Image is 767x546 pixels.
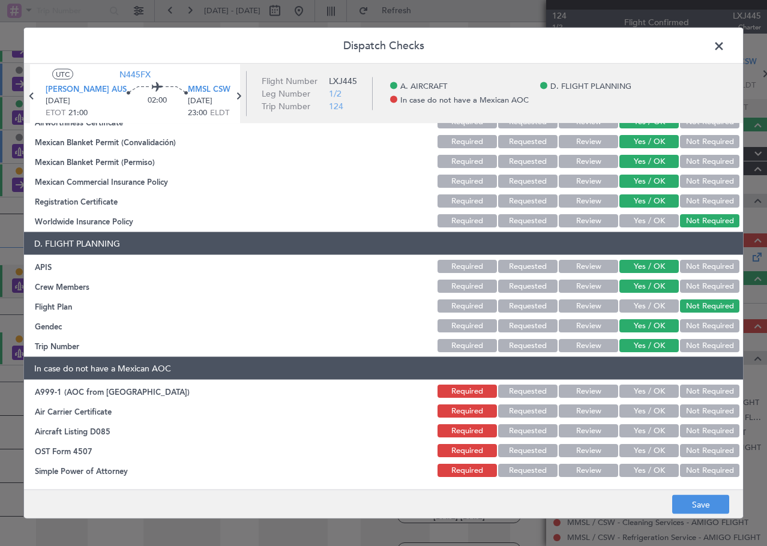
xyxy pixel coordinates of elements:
button: Not Required [680,444,739,457]
button: Not Required [680,280,739,293]
button: Review [559,194,618,208]
button: Not Required [680,260,739,273]
button: Review [559,319,618,332]
button: Not Required [680,175,739,188]
button: Requested [498,385,558,398]
button: Yes / OK [619,280,679,293]
button: Requested [498,194,558,208]
button: Requested [498,319,558,332]
button: Not Required [680,404,739,418]
button: Not Required [680,385,739,398]
button: Review [559,424,618,437]
button: Review [559,404,618,418]
button: Requested [498,444,558,457]
button: Review [559,155,618,168]
button: Not Required [680,424,739,437]
button: Not Required [680,339,739,352]
button: Yes / OK [619,404,679,418]
button: Requested [498,135,558,148]
button: Review [559,214,618,227]
button: Requested [498,260,558,273]
button: Review [559,280,618,293]
button: Save [672,495,729,514]
button: Yes / OK [619,299,679,313]
button: Requested [498,155,558,168]
button: Review [559,339,618,352]
button: Yes / OK [619,214,679,227]
button: Yes / OK [619,385,679,398]
button: Requested [498,424,558,437]
span: D. FLIGHT PLANNING [550,81,631,93]
button: Review [559,299,618,313]
button: Not Required [680,299,739,313]
button: Yes / OK [619,194,679,208]
button: Yes / OK [619,464,679,477]
button: Yes / OK [619,424,679,437]
button: Not Required [680,194,739,208]
button: Yes / OK [619,155,679,168]
button: Yes / OK [619,260,679,273]
button: Requested [498,339,558,352]
button: Requested [498,214,558,227]
button: Yes / OK [619,175,679,188]
button: Not Required [680,319,739,332]
button: Requested [498,280,558,293]
button: Requested [498,464,558,477]
button: Not Required [680,155,739,168]
button: Yes / OK [619,444,679,457]
button: Review [559,260,618,273]
button: Yes / OK [619,135,679,148]
button: Yes / OK [619,319,679,332]
button: Not Required [680,464,739,477]
button: Review [559,175,618,188]
button: Yes / OK [619,339,679,352]
button: Not Required [680,214,739,227]
button: Requested [498,299,558,313]
button: Requested [498,175,558,188]
button: Review [559,444,618,457]
button: Requested [498,404,558,418]
button: Review [559,464,618,477]
button: Review [559,385,618,398]
button: Review [559,135,618,148]
button: Not Required [680,135,739,148]
header: Dispatch Checks [24,28,743,64]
